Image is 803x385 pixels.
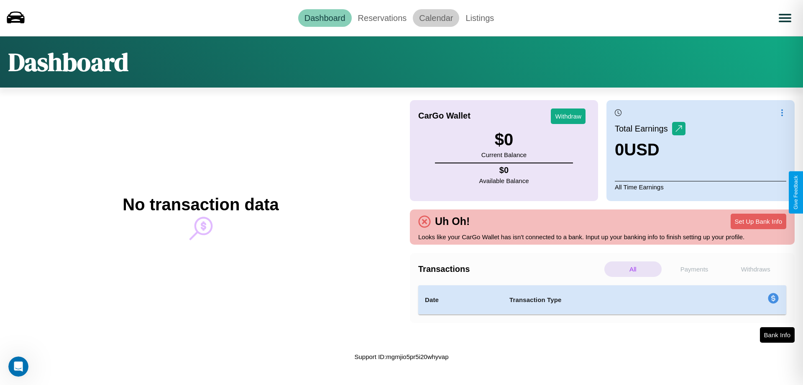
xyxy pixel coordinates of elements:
a: Calendar [413,9,459,27]
p: All [604,261,662,277]
h1: Dashboard [8,45,128,79]
p: Looks like your CarGo Wallet has isn't connected to a bank. Input up your banking info to finish ... [418,231,786,243]
p: Withdraws [727,261,784,277]
h4: CarGo Wallet [418,111,471,121]
h3: 0 USD [615,140,685,159]
a: Reservations [352,9,413,27]
button: Set Up Bank Info [731,214,786,229]
h4: Transactions [418,264,602,274]
p: Support ID: mgmjio5pr5i20whyvap [354,351,448,362]
h4: Transaction Type [509,295,699,305]
a: Dashboard [298,9,352,27]
p: Available Balance [479,175,529,186]
iframe: Intercom live chat [8,357,28,377]
p: Current Balance [481,149,527,160]
p: Payments [666,261,723,277]
h4: Uh Oh! [431,215,474,227]
h3: $ 0 [481,130,527,149]
button: Bank Info [760,327,795,343]
h2: No transaction data [123,195,279,214]
p: Total Earnings [615,121,672,136]
button: Open menu [773,6,797,30]
p: All Time Earnings [615,181,786,193]
button: Withdraw [551,109,586,124]
table: simple table [418,285,786,315]
h4: Date [425,295,496,305]
div: Give Feedback [793,176,799,209]
a: Listings [459,9,500,27]
h4: $ 0 [479,165,529,175]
